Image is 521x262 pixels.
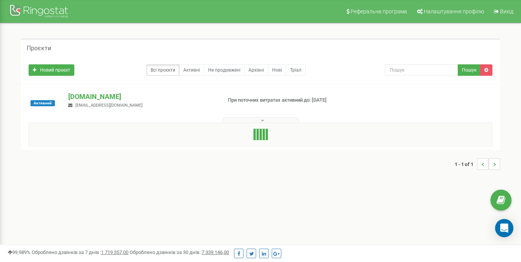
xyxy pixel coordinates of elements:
[202,249,229,255] u: 7 339 146,00
[455,158,477,170] span: 1 - 1 of 1
[68,92,215,102] p: [DOMAIN_NAME]
[424,8,484,14] span: Налаштування профілю
[8,249,30,255] span: 99,989%
[30,100,55,106] span: Активний
[495,219,513,237] div: Open Intercom Messenger
[179,64,204,76] a: Активні
[385,64,458,76] input: Пошук
[458,64,481,76] button: Пошук
[27,45,51,52] h5: Проєкти
[29,64,74,76] a: Новий проєкт
[32,249,128,255] span: Оброблено дзвінків за 7 днів :
[146,64,180,76] a: Всі проєкти
[455,151,500,177] nav: ...
[228,97,335,104] p: При поточних витратах активний до: [DATE]
[130,249,229,255] span: Оброблено дзвінків за 30 днів :
[268,64,286,76] a: Нові
[204,64,245,76] a: Не продовжені
[286,64,306,76] a: Тріал
[351,8,407,14] span: Реферальна програма
[500,8,513,14] span: Вихід
[244,64,268,76] a: Архівні
[101,249,128,255] u: 1 719 357,00
[75,103,143,108] span: [EMAIL_ADDRESS][DOMAIN_NAME]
